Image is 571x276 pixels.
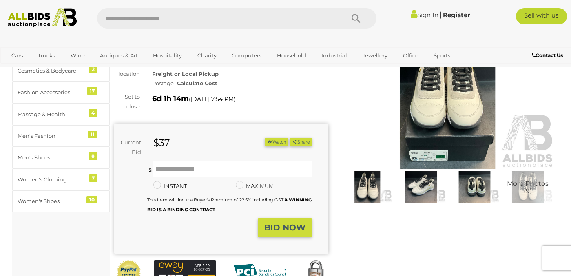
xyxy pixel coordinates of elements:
div: 17 [87,87,97,95]
a: Men's Shoes 8 [12,147,110,168]
a: Contact Us [532,51,565,60]
div: Current Bid [114,138,147,157]
img: Women's Mixed Fiber Sneaker - Ivory [503,171,553,203]
a: Sign In [411,11,438,19]
strong: $37 [153,137,170,148]
li: Watch this item [265,138,288,146]
div: Set to close [108,92,146,111]
img: Women's Mixed Fiber Sneaker - Ivory [343,171,392,203]
a: Jewellery [357,49,393,62]
small: This Item will incur a Buyer's Premium of 22.5% including GST. [147,197,312,212]
button: Watch [265,138,288,146]
div: Women's Shoes [18,197,85,206]
strong: BID NOW [264,223,305,232]
a: Sports [428,49,456,62]
a: Antiques & Art [95,49,143,62]
div: 7 [89,174,97,182]
img: Women's Mixed Fiber Sneaker - Ivory [396,171,445,203]
a: Computers [226,49,267,62]
strong: Calculate Cost [177,80,217,86]
button: Search [336,8,376,29]
a: Men's Fashion 11 [12,125,110,147]
img: Women's Mixed Fiber Sneaker - Ivory [450,171,499,203]
label: INSTANT [153,181,187,191]
div: 4 [89,109,97,117]
a: Cosmetics & Bodycare 2 [12,60,110,82]
a: Wine [65,49,90,62]
a: More Photos(9) [503,171,553,203]
a: Cars [6,49,28,62]
b: A WINNING BID IS A BINDING CONTRACT [147,197,312,212]
div: Item location [108,60,146,79]
a: Charity [192,49,222,62]
div: 2 [89,66,97,73]
button: BID NOW [258,218,312,237]
div: 8 [89,152,97,160]
a: Household [272,49,312,62]
a: Women's Shoes 10 [12,190,110,212]
strong: Freight or Local Pickup [152,71,219,77]
a: Sell with us [516,8,567,24]
img: Allbids.com.au [4,8,80,27]
div: Cosmetics & Bodycare [18,66,85,75]
div: Men's Shoes [18,153,85,162]
a: Industrial [316,49,352,62]
strong: 6d 1h 14m [152,94,189,103]
a: Hospitality [148,49,187,62]
div: Fashion Accessories [18,88,85,97]
span: More Photos (9) [507,181,549,195]
span: ( ) [189,96,235,102]
div: 10 [86,196,97,203]
label: MAXIMUM [236,181,274,191]
b: Contact Us [532,52,563,58]
div: 11 [88,131,97,138]
a: Office [398,49,424,62]
span: [DATE] 7:54 PM [190,95,234,103]
button: Share [290,138,312,146]
a: Register [443,11,470,19]
a: Fashion Accessories 17 [12,82,110,103]
a: Massage & Health 4 [12,104,110,125]
a: Women's Clothing 7 [12,169,110,190]
div: Massage & Health [18,110,85,119]
div: Men's Fashion [18,131,85,141]
div: Women's Clothing [18,175,85,184]
img: Women's Mixed Fiber Sneaker - Ivory [341,31,555,169]
span: | [440,10,442,19]
a: [GEOGRAPHIC_DATA] [6,62,75,76]
div: Postage - [152,79,329,88]
a: Trucks [33,49,60,62]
